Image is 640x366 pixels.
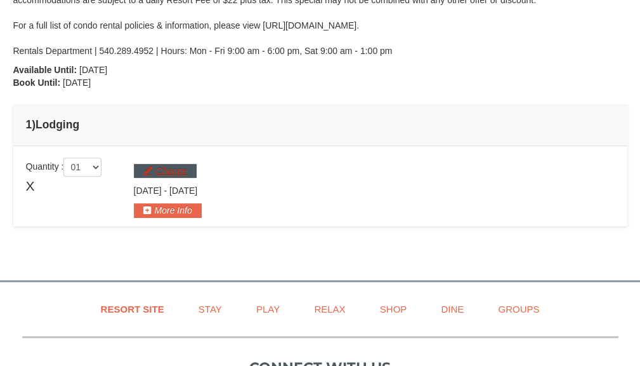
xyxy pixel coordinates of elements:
span: [DATE] [169,186,197,196]
a: Stay [183,295,238,323]
strong: Book Until: [13,78,61,88]
span: [DATE] [63,78,91,88]
a: Play [240,295,296,323]
button: Change [134,164,197,178]
a: Groups [482,295,555,323]
span: Quantity : [26,161,102,172]
a: Resort Site [85,295,180,323]
span: - [164,186,167,196]
span: [DATE] [134,186,162,196]
h4: 1 Lodging [26,118,615,131]
span: X [26,177,35,196]
a: Relax [298,295,361,323]
strong: Available Until: [13,65,77,75]
button: More Info [134,203,202,217]
a: Dine [425,295,480,323]
span: [DATE] [79,65,107,75]
span: ) [32,118,36,131]
a: Shop [364,295,423,323]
